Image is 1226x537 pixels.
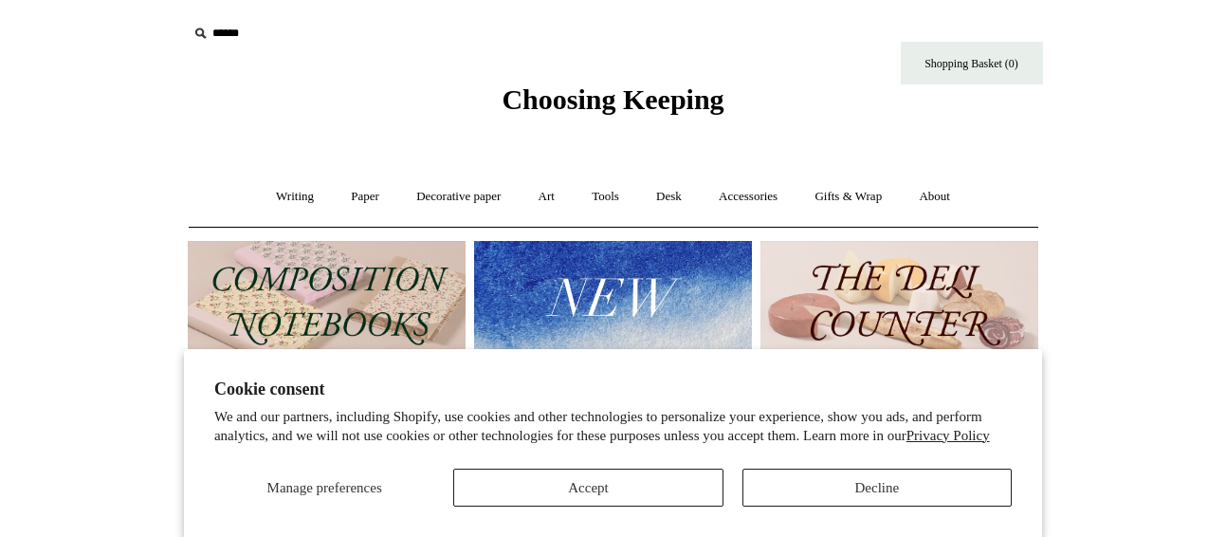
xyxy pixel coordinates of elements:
button: Manage preferences [214,469,434,507]
a: About [902,172,967,222]
a: Desk [639,172,699,222]
button: Accept [453,469,723,507]
a: Paper [334,172,396,222]
span: Manage preferences [267,480,382,495]
button: Decline [742,469,1012,507]
h2: Cookie consent [214,380,1012,399]
a: Accessories [702,172,795,222]
span: Choosing Keeping [502,83,723,115]
a: Gifts & Wrap [797,172,899,222]
img: 202302 Composition ledgers.jpg__PID:69722ee6-fa44-49dd-a067-31375e5d54ec [188,241,466,360]
a: Writing [259,172,331,222]
p: We and our partners, including Shopify, use cookies and other technologies to personalize your ex... [214,408,1012,445]
a: Choosing Keeping [502,99,723,112]
a: Tools [575,172,636,222]
a: Decorative paper [399,172,518,222]
a: Privacy Policy [906,428,990,443]
img: New.jpg__PID:f73bdf93-380a-4a35-bcfe-7823039498e1 [474,241,752,360]
a: Art [522,172,572,222]
img: The Deli Counter [760,241,1038,360]
a: Shopping Basket (0) [901,42,1043,84]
